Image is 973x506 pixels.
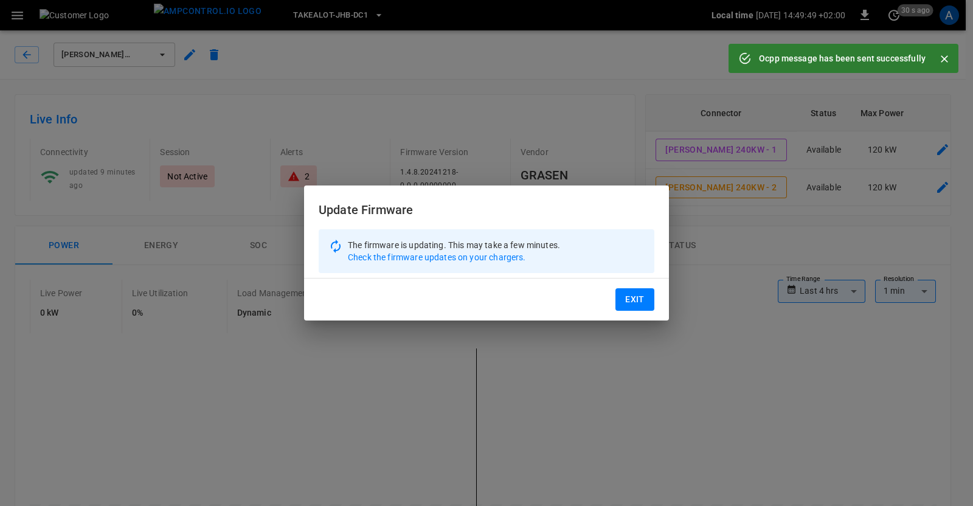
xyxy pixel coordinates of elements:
h6: Update Firmware [319,200,654,220]
button: Close [935,50,954,68]
p: The firmware is updating. This may take a few minutes. [348,239,560,251]
a: Check the firmware updates on your chargers. [348,251,560,263]
button: Exit [615,288,654,311]
div: Ocpp message has been sent successfully [759,47,926,69]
